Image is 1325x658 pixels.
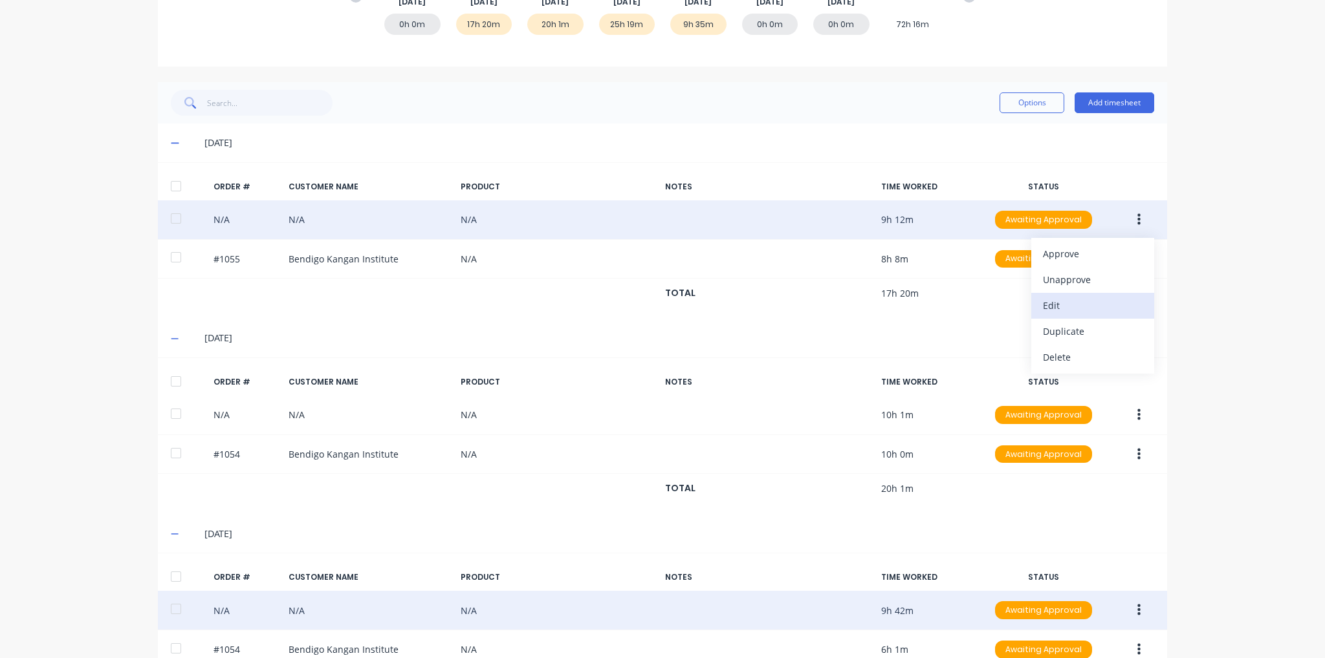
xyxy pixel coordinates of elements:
div: NOTES [665,181,871,193]
button: Awaiting Approval [994,445,1093,464]
div: Approve [1043,244,1143,263]
div: Awaiting Approval [995,445,1092,463]
div: 0h 0m [742,14,798,35]
div: [DATE] [204,136,1154,150]
div: 17h 20m [456,14,512,35]
button: Awaiting Approval [994,249,1093,269]
button: Options [1000,92,1064,113]
div: 25h 19m [599,14,655,35]
button: Add timesheet [1075,92,1154,113]
div: TIME WORKED [881,571,978,583]
div: Awaiting Approval [995,211,1092,229]
div: CUSTOMER NAME [289,376,450,388]
div: Edit [1043,296,1143,315]
div: TIME WORKED [881,376,978,388]
div: Awaiting Approval [995,601,1092,619]
button: Edit [1031,293,1154,319]
input: Search... [207,90,333,116]
div: TIME WORKED [881,181,978,193]
div: 20h 1m [527,14,584,35]
button: Awaiting Approval [994,600,1093,620]
div: Delete [1043,348,1143,366]
div: 0h 0m [384,14,441,35]
div: CUSTOMER NAME [289,181,450,193]
div: Awaiting Approval [995,250,1092,268]
button: Awaiting Approval [994,210,1093,229]
div: [DATE] [204,331,1154,345]
div: ORDER # [214,376,278,388]
div: 0h 0m [813,14,870,35]
div: 72h 16m [885,14,941,35]
button: Unapprove [1031,267,1154,293]
div: ORDER # [214,181,278,193]
button: Delete [1031,345,1154,370]
div: PRODUCT [461,181,655,193]
div: [DATE] [204,527,1154,541]
div: ORDER # [214,571,278,583]
div: 9h 35m [670,14,727,35]
button: Awaiting Approval [994,405,1093,425]
div: CUSTOMER NAME [289,571,450,583]
div: NOTES [665,571,871,583]
div: PRODUCT [461,571,655,583]
div: NOTES [665,376,871,388]
div: Duplicate [1043,322,1143,341]
div: STATUS [989,376,1099,388]
div: STATUS [989,571,1099,583]
button: Duplicate [1031,319,1154,345]
div: STATUS [989,181,1099,193]
button: Approve [1031,241,1154,267]
div: Awaiting Approval [995,406,1092,424]
div: Unapprove [1043,270,1143,289]
div: PRODUCT [461,376,655,388]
